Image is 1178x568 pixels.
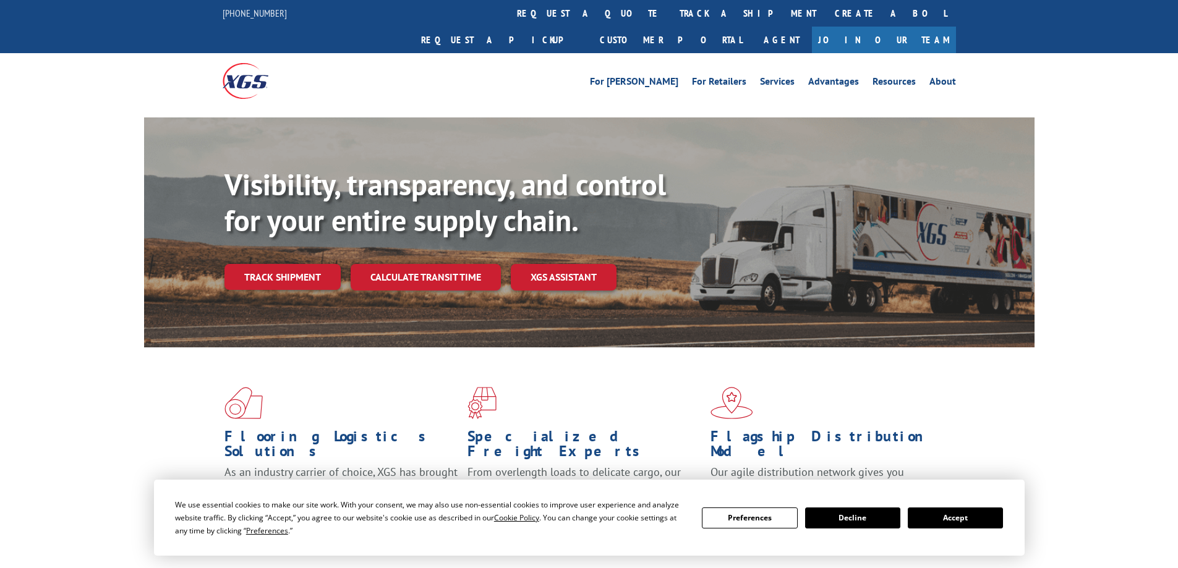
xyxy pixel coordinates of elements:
[154,480,1025,556] div: Cookie Consent Prompt
[224,264,341,290] a: Track shipment
[223,7,287,19] a: [PHONE_NUMBER]
[711,465,938,494] span: Our agile distribution network gives you nationwide inventory management on demand.
[511,264,617,290] a: XGS ASSISTANT
[590,77,678,90] a: For [PERSON_NAME]
[246,525,288,536] span: Preferences
[494,512,539,523] span: Cookie Policy
[224,465,458,509] span: As an industry carrier of choice, XGS has brought innovation and dedication to flooring logistics...
[224,429,458,465] h1: Flooring Logistics Solutions
[711,429,944,465] h1: Flagship Distribution Model
[467,429,701,465] h1: Specialized Freight Experts
[702,507,797,528] button: Preferences
[692,77,746,90] a: For Retailers
[711,387,753,419] img: xgs-icon-flagship-distribution-model-red
[873,77,916,90] a: Resources
[351,264,501,290] a: Calculate transit time
[467,465,701,520] p: From overlength loads to delicate cargo, our experienced staff knows the best way to move your fr...
[908,507,1003,528] button: Accept
[591,27,751,53] a: Customer Portal
[467,387,497,419] img: xgs-icon-focused-on-flooring-red
[760,77,795,90] a: Services
[224,387,263,419] img: xgs-icon-total-supply-chain-intelligence-red
[751,27,812,53] a: Agent
[412,27,591,53] a: Request a pickup
[175,498,687,537] div: We use essential cookies to make our site work. With your consent, we may also use non-essential ...
[224,165,666,239] b: Visibility, transparency, and control for your entire supply chain.
[929,77,956,90] a: About
[805,507,900,528] button: Decline
[808,77,859,90] a: Advantages
[812,27,956,53] a: Join Our Team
